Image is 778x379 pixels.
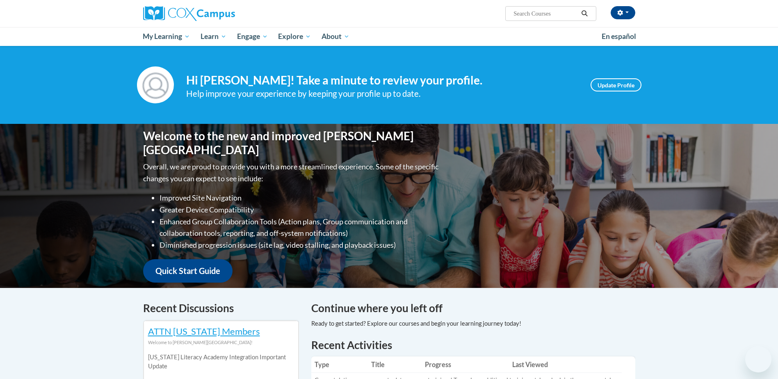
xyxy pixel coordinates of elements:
[578,9,591,18] button: Search
[602,32,636,41] span: En español
[311,356,368,373] th: Type
[143,259,233,283] a: Quick Start Guide
[143,6,235,21] img: Cox Campus
[148,338,294,347] div: Welcome to [PERSON_NAME][GEOGRAPHIC_DATA]!
[143,161,440,185] p: Overall, we are proud to provide you with a more streamlined experience. Some of the specific cha...
[368,356,422,373] th: Title
[509,356,622,373] th: Last Viewed
[513,9,578,18] input: Search Courses
[745,346,771,372] iframe: Button to launch messaging window
[160,204,440,216] li: Greater Device Compatibility
[422,356,509,373] th: Progress
[148,353,294,371] p: [US_STATE] Literacy Academy Integration Important Update
[186,73,578,87] h4: Hi [PERSON_NAME]! Take a minute to review your profile.
[138,27,196,46] a: My Learning
[316,27,355,46] a: About
[311,300,635,316] h4: Continue where you left off
[160,192,440,204] li: Improved Site Navigation
[160,216,440,240] li: Enhanced Group Collaboration Tools (Action plans, Group communication and collaboration tools, re...
[137,66,174,103] img: Profile Image
[160,239,440,251] li: Diminished progression issues (site lag, video stalling, and playback issues)
[273,27,316,46] a: Explore
[322,32,349,41] span: About
[201,32,226,41] span: Learn
[311,338,635,352] h1: Recent Activities
[143,6,299,21] a: Cox Campus
[278,32,311,41] span: Explore
[143,300,299,316] h4: Recent Discussions
[143,32,190,41] span: My Learning
[195,27,232,46] a: Learn
[143,129,440,157] h1: Welcome to the new and improved [PERSON_NAME][GEOGRAPHIC_DATA]
[237,32,268,41] span: Engage
[232,27,273,46] a: Engage
[148,326,260,337] a: ATTN [US_STATE] Members
[131,27,648,46] div: Main menu
[581,11,588,17] i: 
[591,78,641,91] a: Update Profile
[611,6,635,19] button: Account Settings
[186,87,578,100] div: Help improve your experience by keeping your profile up to date.
[596,28,641,45] a: En español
